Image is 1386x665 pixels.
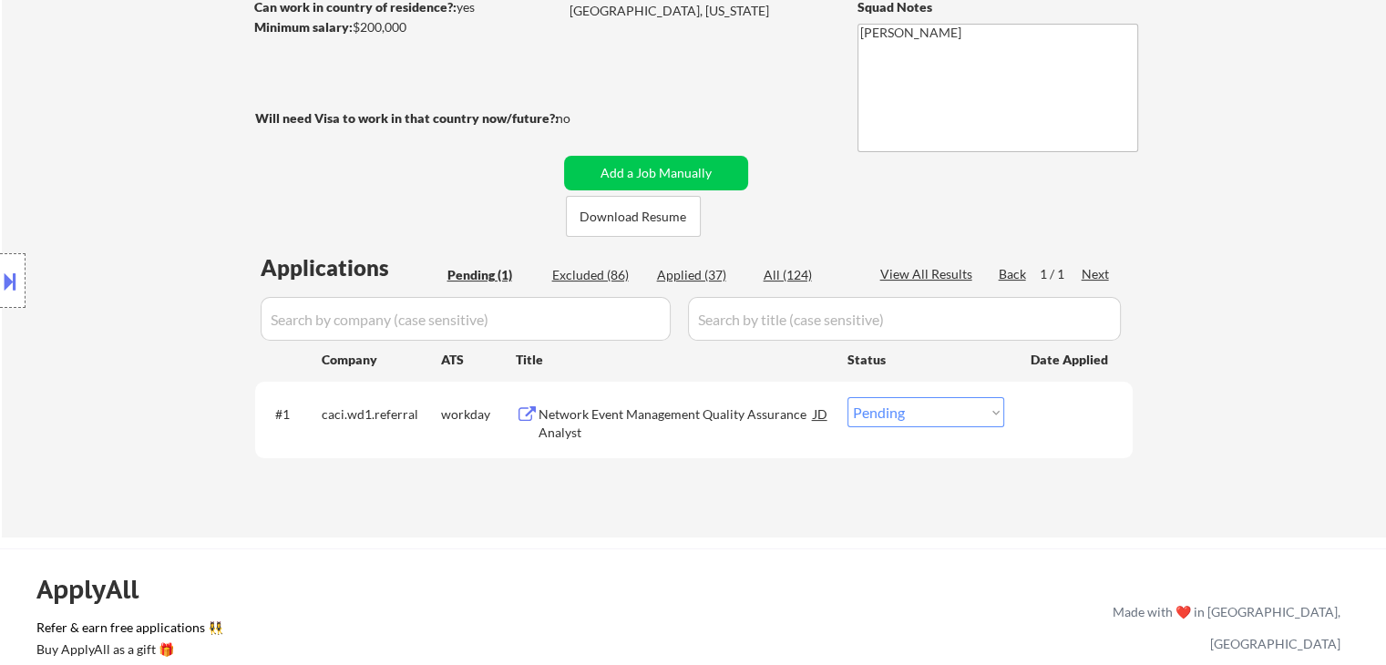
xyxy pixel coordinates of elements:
[556,109,608,128] div: no
[261,297,671,341] input: Search by company (case sensitive)
[322,405,441,424] div: caci.wd1.referral
[322,351,441,369] div: Company
[1040,265,1082,283] div: 1 / 1
[254,18,558,36] div: $200,000
[812,397,830,430] div: JD
[1105,596,1340,660] div: Made with ❤️ in [GEOGRAPHIC_DATA], [GEOGRAPHIC_DATA]
[564,156,748,190] button: Add a Job Manually
[36,640,219,663] a: Buy ApplyAll as a gift 🎁
[539,405,814,441] div: Network Event Management Quality Assurance Analyst
[552,266,643,284] div: Excluded (86)
[261,257,441,279] div: Applications
[254,19,353,35] strong: Minimum salary:
[36,621,732,640] a: Refer & earn free applications 👯‍♀️
[447,266,539,284] div: Pending (1)
[847,343,1004,375] div: Status
[255,110,559,126] strong: Will need Visa to work in that country now/future?:
[657,266,748,284] div: Applied (37)
[566,196,701,237] button: Download Resume
[441,351,516,369] div: ATS
[441,405,516,424] div: workday
[880,265,978,283] div: View All Results
[999,265,1028,283] div: Back
[36,574,159,605] div: ApplyAll
[36,643,219,656] div: Buy ApplyAll as a gift 🎁
[516,351,830,369] div: Title
[1031,351,1111,369] div: Date Applied
[764,266,855,284] div: All (124)
[688,297,1121,341] input: Search by title (case sensitive)
[1082,265,1111,283] div: Next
